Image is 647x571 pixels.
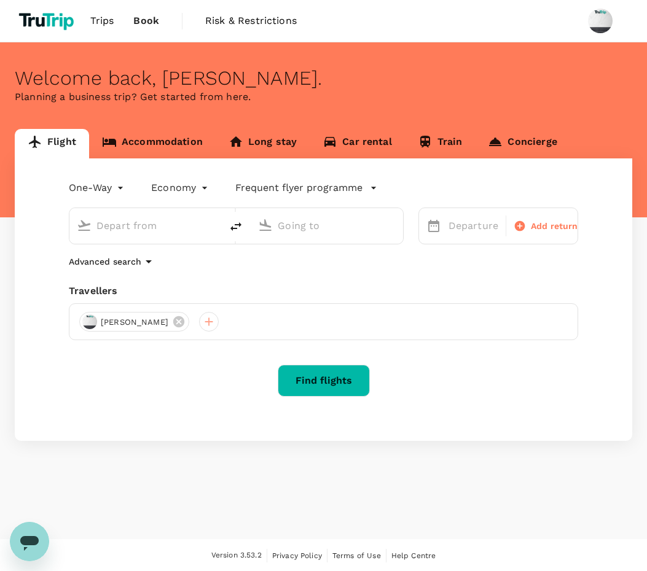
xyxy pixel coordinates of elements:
button: Find flights [278,365,370,397]
a: Accommodation [89,129,216,158]
iframe: Button to launch messaging window [10,522,49,561]
img: avatar-67e107d034142.png [82,314,97,329]
a: Train [405,129,476,158]
a: Terms of Use [332,549,381,562]
p: Advanced search [69,255,141,268]
span: Trips [90,14,114,28]
span: Book [133,14,159,28]
button: delete [221,212,251,241]
span: Version 3.53.2 [211,550,262,562]
a: Long stay [216,129,310,158]
span: Add return [531,220,578,233]
span: Privacy Policy [272,551,322,560]
div: Economy [151,178,211,198]
a: Flight [15,129,89,158]
div: Travellers [69,284,578,298]
div: [PERSON_NAME] [79,312,189,332]
button: Open [213,224,215,227]
span: Terms of Use [332,551,381,560]
a: Help Centre [391,549,436,562]
button: Open [394,224,397,227]
p: Planning a business trip? Get started from here. [15,90,632,104]
button: Frequent flyer programme [235,181,377,195]
input: Depart from [96,216,195,235]
p: Frequent flyer programme [235,181,363,195]
a: Car rental [310,129,405,158]
span: Help Centre [391,551,436,560]
p: Departure [449,219,498,233]
button: Advanced search [69,254,156,269]
div: One-Way [69,178,127,198]
a: Privacy Policy [272,549,322,562]
img: TruTrip logo [15,7,80,34]
img: Regina Avena [588,9,613,33]
span: Risk & Restrictions [205,14,297,28]
input: Going to [278,216,377,235]
span: [PERSON_NAME] [93,316,176,328]
div: Welcome back , [PERSON_NAME] . [15,67,632,90]
a: Concierge [475,129,570,158]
